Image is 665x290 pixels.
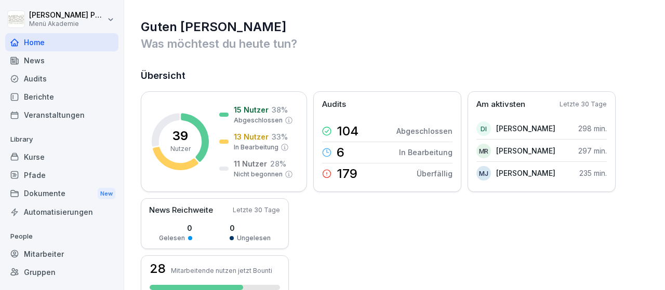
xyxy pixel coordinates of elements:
[272,131,288,142] p: 33 %
[172,130,188,142] p: 39
[159,233,185,243] p: Gelesen
[5,106,118,124] a: Veranstaltungen
[5,70,118,88] a: Audits
[5,263,118,281] a: Gruppen
[149,204,213,216] p: News Reichweite
[98,188,115,200] div: New
[234,104,269,115] p: 15 Nutzer
[270,158,286,169] p: 28 %
[579,168,607,178] p: 235 min.
[476,144,491,158] div: MR
[171,267,272,274] p: Mitarbeitende nutzen jetzt Bounti
[234,116,283,125] p: Abgeschlossen
[560,100,607,109] p: Letzte 30 Tage
[141,19,649,35] h1: Guten [PERSON_NAME]
[150,263,166,275] h3: 28
[5,245,118,263] a: Mitarbeiter
[578,145,607,156] p: 297 min.
[5,184,118,203] a: DokumenteNew
[476,99,525,111] p: Am aktivsten
[5,88,118,106] a: Berichte
[5,184,118,203] div: Dokumente
[5,228,118,245] p: People
[417,168,453,179] p: Überfällig
[322,99,346,111] p: Audits
[496,145,555,156] p: [PERSON_NAME]
[5,131,118,148] p: Library
[234,170,283,179] p: Nicht begonnen
[29,11,105,20] p: [PERSON_NAME] Pacyna
[337,146,344,159] p: 6
[496,168,555,178] p: [PERSON_NAME]
[234,143,278,152] p: In Bearbeitung
[237,233,271,243] p: Ungelesen
[234,131,269,142] p: 13 Nutzer
[141,35,649,52] p: Was möchtest du heute tun?
[233,205,280,215] p: Letzte 30 Tage
[159,223,192,233] p: 0
[476,121,491,136] div: DI
[170,144,191,154] p: Nutzer
[476,166,491,181] div: MJ
[337,125,358,137] p: 104
[396,126,453,136] p: Abgeschlossen
[141,68,649,83] h2: Übersicht
[496,123,555,134] p: [PERSON_NAME]
[230,223,271,233] p: 0
[578,123,607,134] p: 298 min.
[29,20,105,27] p: Menü Akademie
[272,104,288,115] p: 38 %
[5,148,118,166] a: Kurse
[399,147,453,158] p: In Bearbeitung
[5,166,118,184] a: Pfade
[337,168,357,180] p: 179
[234,158,267,169] p: 11 Nutzer
[5,33,118,51] a: Home
[5,51,118,70] a: News
[5,203,118,221] a: Automatisierungen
